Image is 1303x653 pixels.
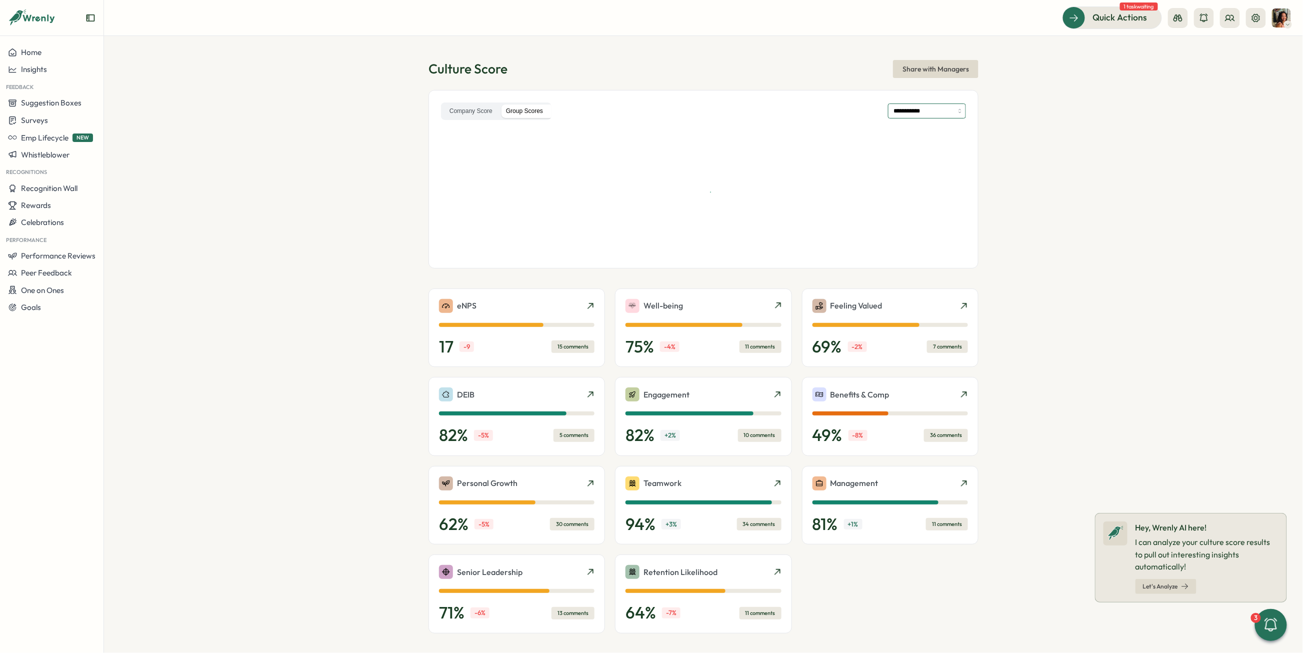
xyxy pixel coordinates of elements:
[802,466,978,545] a: Management81%+1%11 comments
[1135,579,1196,594] button: Let's Analyze
[615,288,791,367] a: Well-being75%-4%11 comments
[21,251,95,260] span: Performance Reviews
[21,217,64,227] span: Celebrations
[1251,613,1261,623] div: 3
[625,337,654,357] p: 75 %
[902,60,969,77] span: Share with Managers
[738,429,781,441] div: 10 comments
[830,388,889,401] p: Benefits & Comp
[21,302,41,312] span: Goals
[660,341,679,352] p: -4 %
[926,518,968,530] div: 11 comments
[21,200,51,210] span: Rewards
[615,554,791,633] a: Retention Likelihood64%-7%11 comments
[457,388,474,401] p: DEIB
[21,98,81,107] span: Suggestion Boxes
[85,13,95,23] button: Expand sidebar
[439,337,453,357] p: 17
[1143,583,1178,589] span: Let's Analyze
[439,603,464,623] p: 71 %
[739,340,781,353] div: 11 comments
[924,429,968,441] div: 36 comments
[1255,609,1287,641] button: 3
[21,133,68,142] span: Emp Lifecycle
[812,425,842,445] p: 49 %
[428,60,507,77] h1: Culture Score
[499,104,549,118] label: Group Scores
[660,430,680,441] p: + 2 %
[643,477,681,489] p: Teamwork
[661,519,681,530] p: + 3 %
[927,340,968,353] div: 7 comments
[848,341,867,352] p: -2 %
[893,60,978,78] button: Share with Managers
[443,104,499,118] label: Company Score
[1120,2,1158,10] span: 1 task waiting
[1093,11,1147,24] span: Quick Actions
[830,477,878,489] p: Management
[474,519,493,530] p: -5 %
[1272,8,1291,27] img: Viveca Riley
[459,341,474,352] p: -9
[643,388,689,401] p: Engagement
[812,514,838,534] p: 81 %
[739,607,781,619] div: 11 comments
[625,603,656,623] p: 64 %
[802,377,978,456] a: Benefits & Comp49%-8%36 comments
[457,566,522,578] p: Senior Leadership
[812,337,842,357] p: 69 %
[551,607,594,619] div: 13 comments
[615,466,791,545] a: Teamwork94%+3%34 comments
[428,377,605,456] a: DEIB82%-5%5 comments
[21,47,41,57] span: Home
[802,288,978,367] a: Feeling Valued69%-2%7 comments
[662,607,680,618] p: -7 %
[1135,521,1278,534] p: Hey, Wrenly AI here!
[643,566,717,578] p: Retention Likelihood
[428,554,605,633] a: Senior Leadership71%-6%13 comments
[457,477,517,489] p: Personal Growth
[457,299,476,312] p: eNPS
[625,514,655,534] p: 94 %
[470,607,489,618] p: -6 %
[439,425,468,445] p: 82 %
[21,183,77,193] span: Recognition Wall
[1062,6,1162,28] button: Quick Actions
[21,115,48,125] span: Surveys
[1135,536,1278,573] p: I can analyze your culture score results to pull out interesting insights automatically!
[848,430,867,441] p: -8 %
[21,268,72,277] span: Peer Feedback
[830,299,882,312] p: Feeling Valued
[428,466,605,545] a: Personal Growth62%-5%30 comments
[553,429,594,441] div: 5 comments
[439,514,468,534] p: 62 %
[625,425,654,445] p: 82 %
[615,377,791,456] a: Engagement82%+2%10 comments
[737,518,781,530] div: 34 comments
[21,64,47,74] span: Insights
[21,150,69,159] span: Whistleblower
[428,288,605,367] a: eNPS17-915 comments
[643,299,683,312] p: Well-being
[474,430,493,441] p: -5 %
[844,519,862,530] p: + 1 %
[551,340,594,353] div: 15 comments
[21,285,64,295] span: One on Ones
[72,133,93,142] span: NEW
[550,518,594,530] div: 30 comments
